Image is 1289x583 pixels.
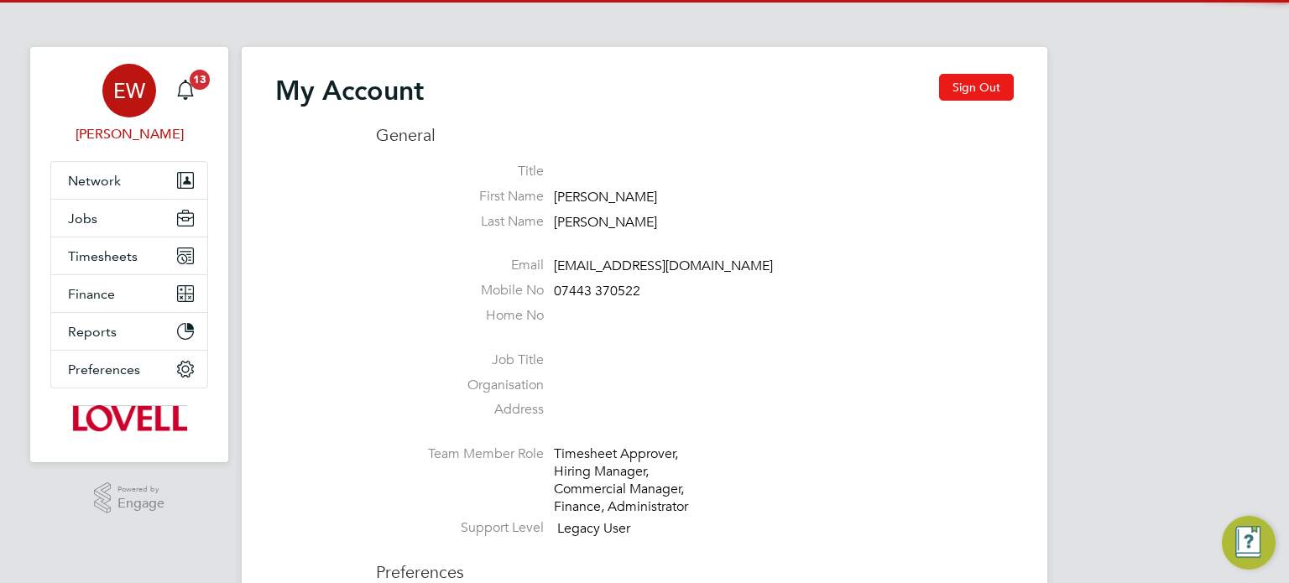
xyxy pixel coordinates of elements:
[68,211,97,226] span: Jobs
[557,521,630,538] span: Legacy User
[51,351,207,388] button: Preferences
[376,401,544,419] label: Address
[117,482,164,497] span: Powered by
[169,64,202,117] a: 13
[376,213,544,231] label: Last Name
[51,162,207,199] button: Network
[554,214,657,231] span: [PERSON_NAME]
[554,189,657,206] span: [PERSON_NAME]
[68,248,138,264] span: Timesheets
[71,405,186,432] img: lovell-logo-retina.png
[68,324,117,340] span: Reports
[51,313,207,350] button: Reports
[554,445,713,515] div: Timesheet Approver, Hiring Manager, Commercial Manager, Finance, Administrator
[68,286,115,302] span: Finance
[113,80,145,102] span: EW
[51,275,207,312] button: Finance
[376,519,544,537] label: Support Level
[1222,516,1276,570] button: Engage Resource Center
[190,70,210,90] span: 13
[51,200,207,237] button: Jobs
[376,445,544,463] label: Team Member Role
[68,173,121,189] span: Network
[30,47,228,462] nav: Main navigation
[50,124,208,144] span: Emma Wells
[554,258,773,275] span: [EMAIL_ADDRESS][DOMAIN_NAME]
[554,283,640,299] span: 07443 370522
[376,307,544,325] label: Home No
[376,377,544,394] label: Organisation
[94,482,165,514] a: Powered byEngage
[376,351,544,369] label: Job Title
[275,74,424,107] h2: My Account
[50,64,208,144] a: EW[PERSON_NAME]
[51,237,207,274] button: Timesheets
[68,362,140,377] span: Preferences
[939,74,1014,101] button: Sign Out
[376,544,1014,583] h3: Preferences
[376,188,544,206] label: First Name
[50,405,208,432] a: Go to home page
[376,163,544,180] label: Title
[376,124,1014,146] h3: General
[117,497,164,511] span: Engage
[376,257,544,274] label: Email
[376,282,544,299] label: Mobile No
